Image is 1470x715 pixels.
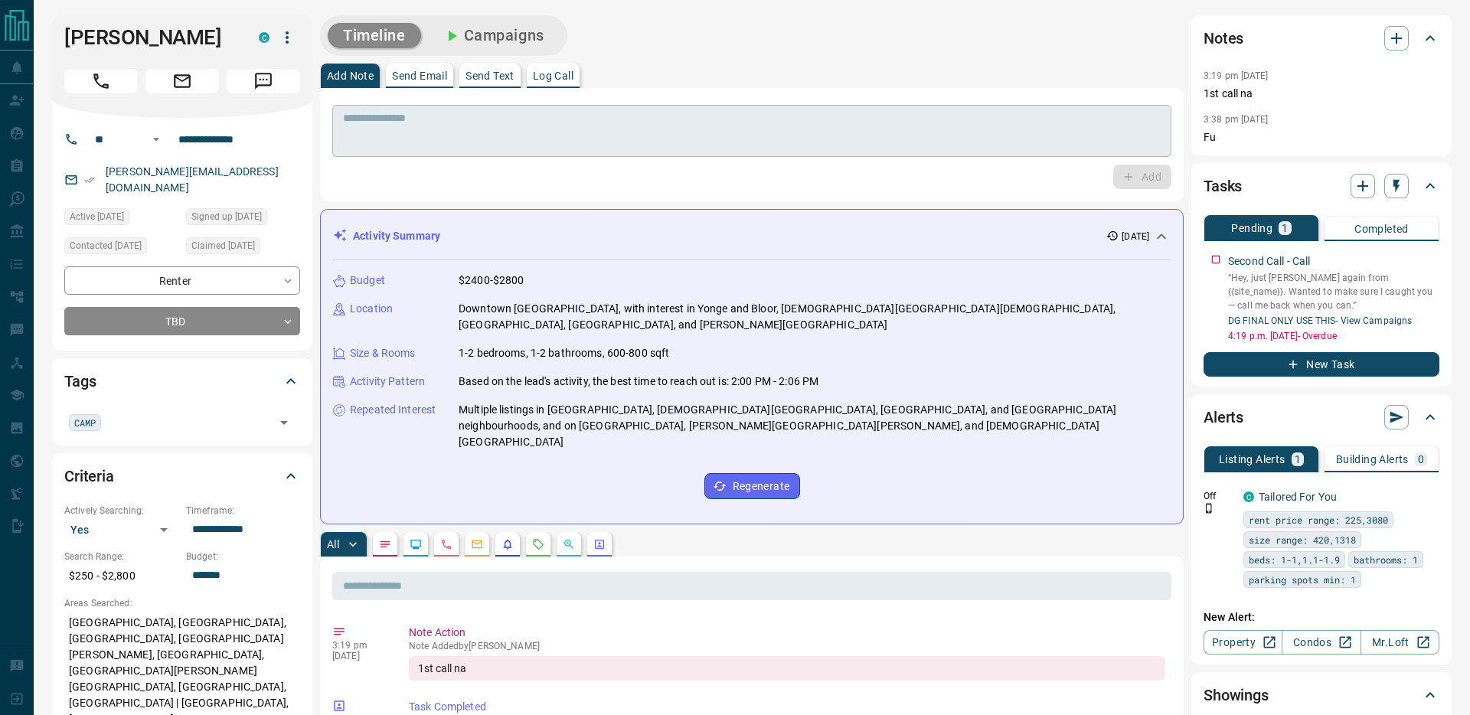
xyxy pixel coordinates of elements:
p: 1 [1282,223,1288,233]
div: Notes [1204,20,1439,57]
a: Property [1204,630,1282,655]
div: Sat May 17 2025 [186,208,300,230]
svg: Agent Actions [593,538,606,550]
h2: Tags [64,369,96,393]
div: Tue Sep 30 2025 [186,237,300,259]
p: Budget: [186,550,300,563]
p: All [327,539,339,550]
h2: Tasks [1204,174,1242,198]
button: Open [273,412,295,433]
p: Areas Searched: [64,596,300,610]
div: Tue Sep 30 2025 [64,237,178,259]
p: [DATE] [1122,230,1149,243]
p: Add Note [327,70,374,81]
p: Based on the lead's activity, the best time to reach out is: 2:00 PM - 2:06 PM [459,374,818,390]
span: Message [227,69,300,93]
h2: Notes [1204,26,1243,51]
p: Actively Searching: [64,504,178,517]
p: 1st call na [1204,86,1439,102]
svg: Lead Browsing Activity [410,538,422,550]
svg: Emails [471,538,483,550]
h2: Showings [1204,683,1269,707]
a: Mr.Loft [1361,630,1439,655]
h1: [PERSON_NAME] [64,25,236,50]
span: Contacted [DATE] [70,238,142,253]
p: 0 [1418,454,1424,465]
h2: Criteria [64,464,114,488]
p: Task Completed [409,699,1165,715]
p: 3:38 pm [DATE] [1204,114,1269,125]
div: Tue Sep 30 2025 [64,208,178,230]
button: Open [147,130,165,149]
p: 3:19 pm [DATE] [1204,70,1269,81]
svg: Notes [379,538,391,550]
p: Timeframe: [186,504,300,517]
p: $250 - $2,800 [64,563,178,589]
button: Timeline [328,23,421,48]
p: Listing Alerts [1219,454,1285,465]
p: Second Call - Call [1228,253,1310,269]
span: bathrooms: 1 [1354,552,1418,567]
div: condos.ca [259,32,269,43]
p: Fu [1204,129,1439,145]
span: rent price range: 225,3080 [1249,512,1388,527]
a: Condos [1282,630,1361,655]
span: beds: 1-1,1.1-1.9 [1249,552,1340,567]
div: 1st call na [409,656,1165,681]
p: New Alert: [1204,609,1439,625]
p: Location [350,301,393,317]
span: Call [64,69,138,93]
p: “Hey, just [PERSON_NAME] again from {{site_name}}. Wanted to make sure I caught you — call me bac... [1228,271,1439,312]
p: Activity Summary [353,228,440,244]
p: Pending [1231,223,1272,233]
a: DG FINAL ONLY USE THIS- View Campaigns [1228,315,1412,326]
svg: Push Notification Only [1204,503,1214,514]
button: Regenerate [704,473,800,499]
div: Activity Summary[DATE] [333,222,1171,250]
div: Alerts [1204,399,1439,436]
span: size range: 420,1318 [1249,532,1356,547]
div: Renter [64,266,300,295]
svg: Calls [440,538,452,550]
svg: Requests [532,538,544,550]
button: New Task [1204,352,1439,377]
span: Active [DATE] [70,209,124,224]
span: Signed up [DATE] [191,209,262,224]
p: Send Email [392,70,447,81]
p: 1 [1295,454,1301,465]
p: Activity Pattern [350,374,425,390]
p: $2400-$2800 [459,273,524,289]
div: Showings [1204,677,1439,713]
span: Email [145,69,219,93]
p: Size & Rooms [350,345,416,361]
div: Tags [64,363,300,400]
p: Multiple listings in [GEOGRAPHIC_DATA], [DEMOGRAPHIC_DATA][GEOGRAPHIC_DATA], [GEOGRAPHIC_DATA], a... [459,402,1171,450]
div: Yes [64,517,178,542]
svg: Listing Alerts [501,538,514,550]
p: [DATE] [332,651,386,661]
p: Budget [350,273,385,289]
p: Note Added by [PERSON_NAME] [409,641,1165,651]
svg: Email Verified [84,175,95,185]
div: Criteria [64,458,300,495]
p: Off [1204,489,1234,503]
span: Claimed [DATE] [191,238,255,253]
h2: Alerts [1204,405,1243,429]
p: 4:19 p.m. [DATE] - Overdue [1228,329,1439,343]
p: Note Action [409,625,1165,641]
div: TBD [64,307,300,335]
p: Completed [1354,224,1409,234]
p: Downtown [GEOGRAPHIC_DATA], with interest in Yonge and Bloor, [DEMOGRAPHIC_DATA][GEOGRAPHIC_DATA]... [459,301,1171,333]
p: Search Range: [64,550,178,563]
button: Campaigns [427,23,560,48]
div: condos.ca [1243,491,1254,502]
span: CAMP [74,415,96,430]
p: Building Alerts [1336,454,1409,465]
p: Log Call [533,70,573,81]
p: 1-2 bedrooms, 1-2 bathrooms, 600-800 sqft [459,345,669,361]
p: 3:19 pm [332,640,386,651]
a: [PERSON_NAME][EMAIL_ADDRESS][DOMAIN_NAME] [106,165,279,194]
svg: Opportunities [563,538,575,550]
a: Tailored For You [1259,491,1337,503]
p: Repeated Interest [350,402,436,418]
